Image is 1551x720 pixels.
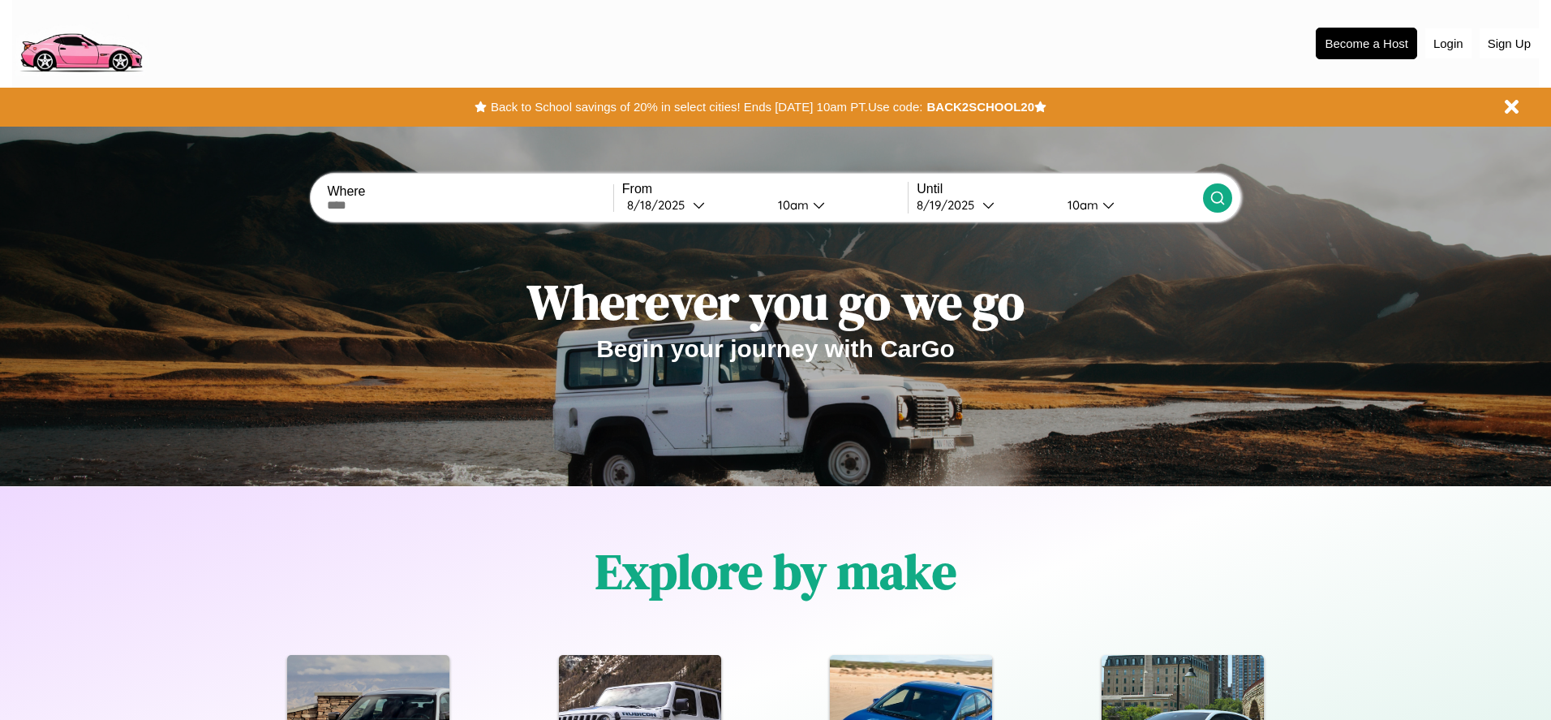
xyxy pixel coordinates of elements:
button: Become a Host [1316,28,1417,59]
div: 10am [1059,197,1102,213]
h1: Explore by make [595,538,956,605]
button: Sign Up [1480,28,1539,58]
button: 8/18/2025 [622,196,765,213]
label: From [622,182,908,196]
button: 10am [765,196,908,213]
img: logo [12,8,149,76]
div: 8 / 18 / 2025 [627,197,693,213]
div: 10am [770,197,813,213]
button: 10am [1055,196,1202,213]
label: Until [917,182,1202,196]
button: Back to School savings of 20% in select cities! Ends [DATE] 10am PT.Use code: [487,96,926,119]
div: 8 / 19 / 2025 [917,197,982,213]
button: Login [1425,28,1472,58]
label: Where [327,184,612,199]
b: BACK2SCHOOL20 [926,100,1034,114]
